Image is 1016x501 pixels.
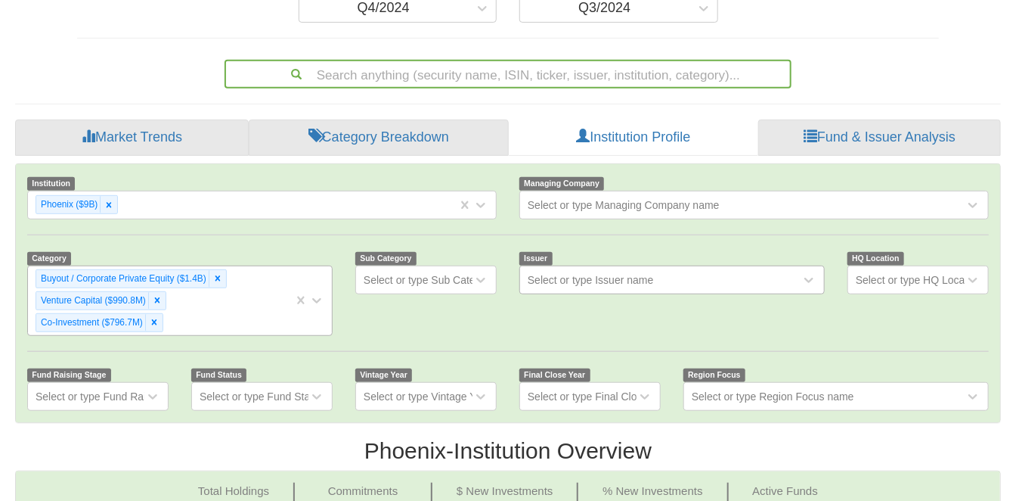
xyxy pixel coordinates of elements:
div: Select or type Region Focus name [692,389,854,404]
span: Commitments [328,484,398,497]
span: Total Holdings [198,484,269,497]
div: Buyout / Corporate Private Equity ($1.4B) [36,270,209,288]
div: Venture Capital ($990.8M) [36,292,148,310]
span: Fund Raising Stage [27,369,111,381]
div: Select or type Managing Company name [528,198,720,213]
span: Institution [27,177,75,190]
span: HQ Location [847,252,904,265]
span: $ New Investments [457,484,553,497]
h2: Phoenix - Institution Overview [15,438,1001,463]
span: Issuer [519,252,553,265]
span: Fund Status [191,369,246,381]
div: Co-Investment ($796.7M) [36,314,145,331]
div: Select or type Issuer name [528,272,654,288]
span: % New Investments [602,484,703,497]
div: Select or type Fund Raising Stage name [36,389,225,404]
div: Select or type Sub Category name [364,272,525,288]
div: Select or type Final Close Year name [528,389,702,404]
a: Market Trends [15,120,249,156]
div: Select or type Vintage Year name [364,389,521,404]
div: Select or type Fund Status name [200,389,354,404]
span: Final Close Year [519,369,590,381]
span: Sub Category [355,252,417,265]
span: Managing Company [519,177,604,190]
span: Category [27,252,71,265]
span: Region Focus [683,369,745,381]
div: Q3/2024 [578,1,630,16]
span: Active Funds [752,484,818,497]
a: Fund & Issuer Analysis [758,120,1001,156]
a: Institution Profile [509,120,759,156]
a: Category Breakdown [249,120,509,156]
div: Select or type HQ Location name [856,272,1011,288]
div: Search anything (security name, ISIN, ticker, issuer, institution, category)... [226,61,790,87]
div: Q4/2024 [358,1,410,16]
span: Vintage Year [355,369,412,381]
div: Phoenix ($9B) [36,196,100,213]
